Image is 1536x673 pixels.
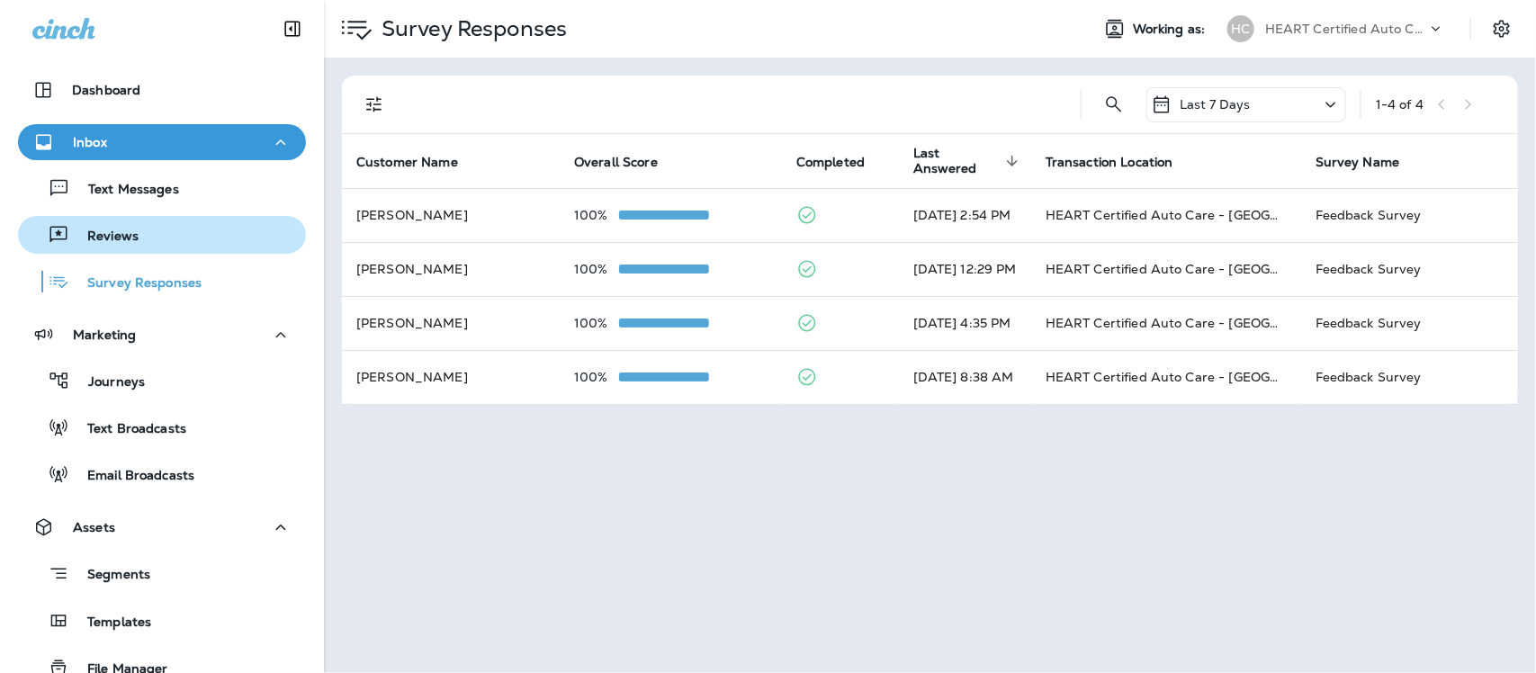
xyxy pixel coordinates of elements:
button: Marketing [18,317,306,353]
button: Dashboard [18,72,306,108]
span: Overall Score [574,155,658,170]
span: Working as: [1133,22,1209,37]
p: Templates [69,615,151,632]
td: [DATE] 8:38 AM [899,350,1031,404]
button: Assets [18,509,306,545]
p: HEART Certified Auto Care [1265,22,1427,36]
span: Completed [796,155,865,170]
td: [DATE] 12:29 PM [899,242,1031,296]
td: HEART Certified Auto Care - [GEOGRAPHIC_DATA] [1031,296,1301,350]
p: Email Broadcasts [69,468,194,485]
td: HEART Certified Auto Care - [GEOGRAPHIC_DATA] [1031,188,1301,242]
span: Survey Name [1316,155,1400,170]
span: Last Answered [913,146,1024,176]
button: Templates [18,602,306,640]
p: Last 7 Days [1180,97,1251,112]
span: Completed [796,154,888,170]
td: [PERSON_NAME] [342,188,560,242]
p: Segments [69,567,150,585]
span: Customer Name [356,154,481,170]
p: Inbox [73,135,107,149]
button: Email Broadcasts [18,455,306,493]
button: Settings [1486,13,1518,45]
button: Text Broadcasts [18,408,306,446]
button: Filters [356,86,392,122]
p: Journeys [70,374,145,391]
p: 100% [574,262,619,276]
button: Search Survey Responses [1096,86,1132,122]
td: [PERSON_NAME] [342,296,560,350]
p: Text Broadcasts [69,421,186,438]
td: Feedback Survey [1301,188,1518,242]
p: Survey Responses [69,275,202,292]
div: HC [1227,15,1254,42]
span: Transaction Location [1046,155,1173,170]
p: Reviews [69,229,139,246]
button: Inbox [18,124,306,160]
td: Feedback Survey [1301,242,1518,296]
button: Journeys [18,362,306,399]
td: [PERSON_NAME] [342,350,560,404]
td: HEART Certified Auto Care - [GEOGRAPHIC_DATA] [1031,242,1301,296]
span: Survey Name [1316,154,1424,170]
div: 1 - 4 of 4 [1376,97,1424,112]
p: Marketing [73,328,136,342]
button: Segments [18,554,306,593]
p: 100% [574,208,619,222]
button: Collapse Sidebar [267,11,318,47]
button: Reviews [18,216,306,254]
td: HEART Certified Auto Care - [GEOGRAPHIC_DATA] [1031,350,1301,404]
p: 100% [574,370,619,384]
p: 100% [574,316,619,330]
span: Last Answered [913,146,1001,176]
button: Survey Responses [18,263,306,301]
p: Survey Responses [374,15,567,42]
button: Text Messages [18,169,306,207]
p: Text Messages [70,182,179,199]
td: [PERSON_NAME] [342,242,560,296]
td: Feedback Survey [1301,296,1518,350]
td: [DATE] 4:35 PM [899,296,1031,350]
p: Assets [73,520,115,534]
span: Transaction Location [1046,154,1197,170]
td: Feedback Survey [1301,350,1518,404]
span: Overall Score [574,154,681,170]
span: Customer Name [356,155,458,170]
p: Dashboard [72,83,140,97]
td: [DATE] 2:54 PM [899,188,1031,242]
